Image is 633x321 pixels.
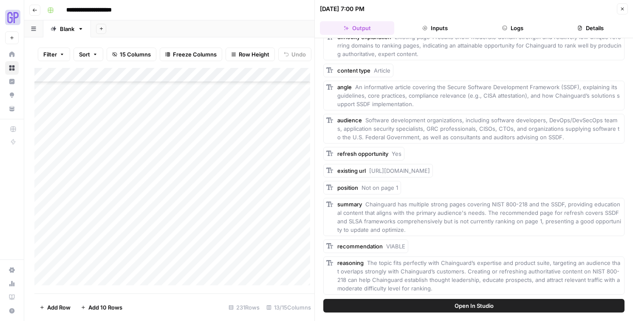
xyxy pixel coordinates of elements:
span: Add Row [47,303,71,312]
span: reasoning [337,259,364,266]
span: The topic fits perfectly with Chainguard’s expertise and product suite, targeting an audience tha... [337,259,622,292]
button: Output [320,21,394,35]
a: Opportunities [5,88,19,102]
span: Sort [79,50,90,59]
span: position [337,184,358,191]
span: audience [337,117,362,124]
span: Filter [43,50,57,59]
a: Blank [43,20,91,37]
img: Growth Plays Logo [5,10,20,25]
span: content type [337,67,370,74]
span: Row Height [239,50,269,59]
button: Logs [476,21,550,35]
span: 15 Columns [120,50,151,59]
a: Learning Hub [5,290,19,304]
a: Your Data [5,102,19,115]
span: Article [374,67,390,74]
span: Freeze Columns [173,50,217,59]
div: [DATE] 7:00 PM [320,5,365,13]
span: VIABLE [386,243,405,250]
button: Add Row [34,301,76,314]
button: Details [554,21,628,35]
a: Browse [5,61,19,75]
span: An informative article covering the Secure Software Development Framework (SSDF), explaining its ... [337,84,620,107]
button: Freeze Columns [160,48,222,61]
div: 13/15 Columns [263,301,314,314]
button: Filter [38,48,70,61]
span: angle [337,84,352,90]
span: refresh opportunity [337,150,388,157]
button: Inputs [398,21,472,35]
a: Home [5,48,19,61]
span: summary [337,201,362,208]
span: Not on page 1 [362,184,398,191]
span: Yes [392,150,401,157]
span: Open In Studio [455,301,494,310]
button: Sort [73,48,103,61]
button: 15 Columns [107,48,156,61]
span: [URL][DOMAIN_NAME] [369,167,430,174]
button: Workspace: Growth Plays [5,7,19,28]
span: Add 10 Rows [88,303,122,312]
a: Usage [5,277,19,290]
div: 231 Rows [225,301,263,314]
span: Undo [291,50,306,59]
span: recommendation [337,243,383,250]
button: Add 10 Rows [76,301,127,314]
button: Row Height [226,48,275,61]
div: Blank [60,25,74,33]
a: Settings [5,263,19,277]
a: Insights [5,75,19,88]
span: existing url [337,167,366,174]
span: Existing page 1 results show moderate domain strength and relatively low unique referring domains... [337,34,622,57]
button: Open In Studio [323,299,625,313]
span: Chainguard has multiple strong pages covering NIST 800-218 and the SSDF, providing educational co... [337,201,621,233]
button: Help + Support [5,304,19,318]
button: Undo [278,48,311,61]
span: Software development organizations, including software developers, DevOps/DevSecOps teams, applic... [337,117,619,141]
